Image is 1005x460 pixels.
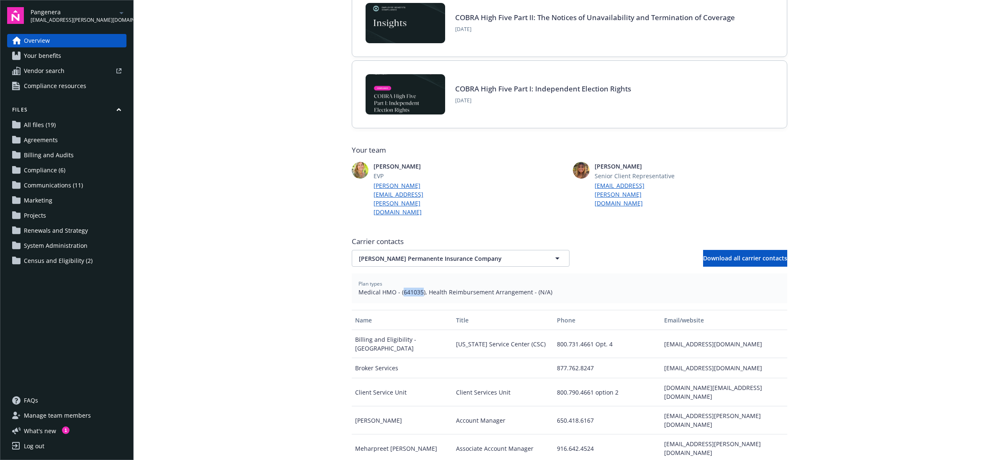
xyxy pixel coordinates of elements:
[664,316,783,325] div: Email/website
[352,162,368,179] img: photo
[661,358,787,378] div: [EMAIL_ADDRESS][DOMAIN_NAME]
[24,209,46,222] span: Projects
[453,330,554,358] div: [US_STATE] Service Center (CSC)
[7,164,126,177] a: Compliance (6)
[352,236,787,247] span: Carrier contacts
[374,162,456,171] span: [PERSON_NAME]
[24,224,88,237] span: Renewals and Strategy
[358,288,781,296] span: Medical HMO - (641035), Health Reimbursement Arrangement - (N/A)
[24,49,61,62] span: Your benefits
[595,162,677,171] span: [PERSON_NAME]
[7,7,24,24] img: navigator-logo.svg
[24,254,93,268] span: Census and Eligibility (2)
[116,8,126,18] a: arrowDropDown
[455,84,631,94] a: COBRA High Five Part I: Independent Election Rights
[359,254,533,263] span: [PERSON_NAME] Permanente Insurance Company
[7,79,126,93] a: Compliance resources
[366,74,445,114] img: BLOG-Card Image - Compliance - COBRA High Five Pt 1 07-18-25.jpg
[554,358,661,378] div: 877.762.8247
[456,316,550,325] div: Title
[31,7,126,24] button: Pangenera[EMAIL_ADDRESS][PERSON_NAME][DOMAIN_NAME]arrowDropDown
[366,3,445,43] img: Card Image - EB Compliance Insights.png
[7,426,70,435] button: What's new1
[7,239,126,252] a: System Administration
[358,280,781,288] span: Plan types
[7,148,126,162] a: Billing and Audits
[557,316,657,325] div: Phone
[374,181,456,216] a: [PERSON_NAME][EMAIL_ADDRESS][PERSON_NAME][DOMAIN_NAME]
[352,310,453,330] button: Name
[661,378,787,406] div: [DOMAIN_NAME][EMAIL_ADDRESS][DOMAIN_NAME]
[352,406,453,434] div: [PERSON_NAME]
[24,118,56,132] span: All files (19)
[7,394,126,407] a: FAQs
[352,145,787,155] span: Your team
[7,179,126,192] a: Communications (11)
[703,250,787,267] button: Download all carrier contacts
[24,133,58,147] span: Agreements
[7,133,126,147] a: Agreements
[7,209,126,222] a: Projects
[7,118,126,132] a: All files (19)
[703,254,787,262] span: Download all carrier contacts
[595,181,677,208] a: [EMAIL_ADDRESS][PERSON_NAME][DOMAIN_NAME]
[661,310,787,330] button: Email/website
[455,97,631,104] span: [DATE]
[7,34,126,47] a: Overview
[24,394,38,407] span: FAQs
[352,378,453,406] div: Client Service Unit
[7,64,126,78] a: Vendor search
[453,406,554,434] div: Account Manager
[453,310,554,330] button: Title
[352,250,569,267] button: [PERSON_NAME] Permanente Insurance Company
[554,378,661,406] div: 800.790.4661 option 2
[24,34,50,47] span: Overview
[24,409,91,422] span: Manage team members
[31,8,116,16] span: Pangenera
[7,194,126,207] a: Marketing
[355,316,449,325] div: Name
[24,148,74,162] span: Billing and Audits
[455,13,735,22] a: COBRA High Five Part II: The Notices of Unavailability and Termination of Coverage
[352,330,453,358] div: Billing and Eligibility - [GEOGRAPHIC_DATA]
[7,106,126,117] button: Files
[31,16,116,24] span: [EMAIL_ADDRESS][PERSON_NAME][DOMAIN_NAME]
[573,162,590,179] img: photo
[554,330,661,358] div: 800.731.4661 Opt. 4
[24,426,56,435] span: What ' s new
[453,378,554,406] div: Client Services Unit
[24,239,88,252] span: System Administration
[7,409,126,422] a: Manage team members
[24,164,65,177] span: Compliance (6)
[455,26,735,33] span: [DATE]
[554,310,661,330] button: Phone
[7,224,126,237] a: Renewals and Strategy
[7,49,126,62] a: Your benefits
[595,172,677,180] span: Senior Client Representative
[661,330,787,358] div: [EMAIL_ADDRESS][DOMAIN_NAME]
[24,64,64,78] span: Vendor search
[24,79,86,93] span: Compliance resources
[24,194,52,207] span: Marketing
[374,172,456,180] span: EVP
[24,439,44,453] div: Log out
[661,406,787,434] div: [EMAIL_ADDRESS][PERSON_NAME][DOMAIN_NAME]
[7,254,126,268] a: Census and Eligibility (2)
[24,179,83,192] span: Communications (11)
[554,406,661,434] div: 650.418.6167
[62,426,70,434] div: 1
[352,358,453,378] div: Broker Services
